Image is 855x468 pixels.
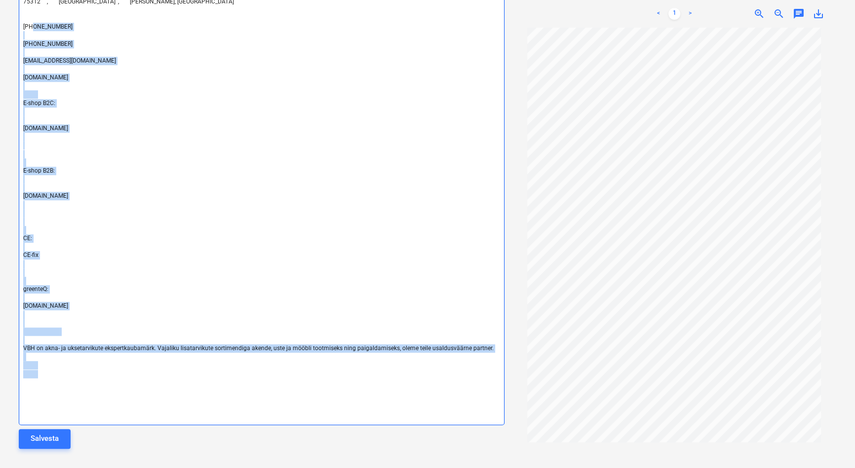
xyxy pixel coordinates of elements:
[23,252,39,258] span: CE-fix
[23,23,73,30] span: [PHONE_NUMBER]
[23,192,68,199] span: [DOMAIN_NAME]
[23,302,68,309] span: [DOMAIN_NAME]
[668,8,680,20] a: Page 1 is your current page
[806,421,855,468] iframe: Chat Widget
[31,432,59,445] div: Salvesta
[23,125,68,132] span: [DOMAIN_NAME]
[23,74,68,81] span: [DOMAIN_NAME]
[813,8,824,20] span: save_alt
[23,167,55,174] span: E-shop B2B:
[23,100,55,107] span: E-shop B2C:
[23,40,73,47] span: [PHONE_NUMBER]
[23,57,116,64] span: [EMAIL_ADDRESS][DOMAIN_NAME]
[23,235,32,242] span: CE:
[653,8,664,20] a: Previous page
[793,8,805,20] span: chat
[773,8,785,20] span: zoom_out
[684,8,696,20] a: Next page
[753,8,765,20] span: zoom_in
[23,286,48,292] span: greenteQ:
[23,345,494,352] span: VBH on akna- ja uksetarvikute ekspertkaubamärk. Vajaliku lisatarvikute sortimendiga akende, uste ...
[19,429,71,449] button: Salvesta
